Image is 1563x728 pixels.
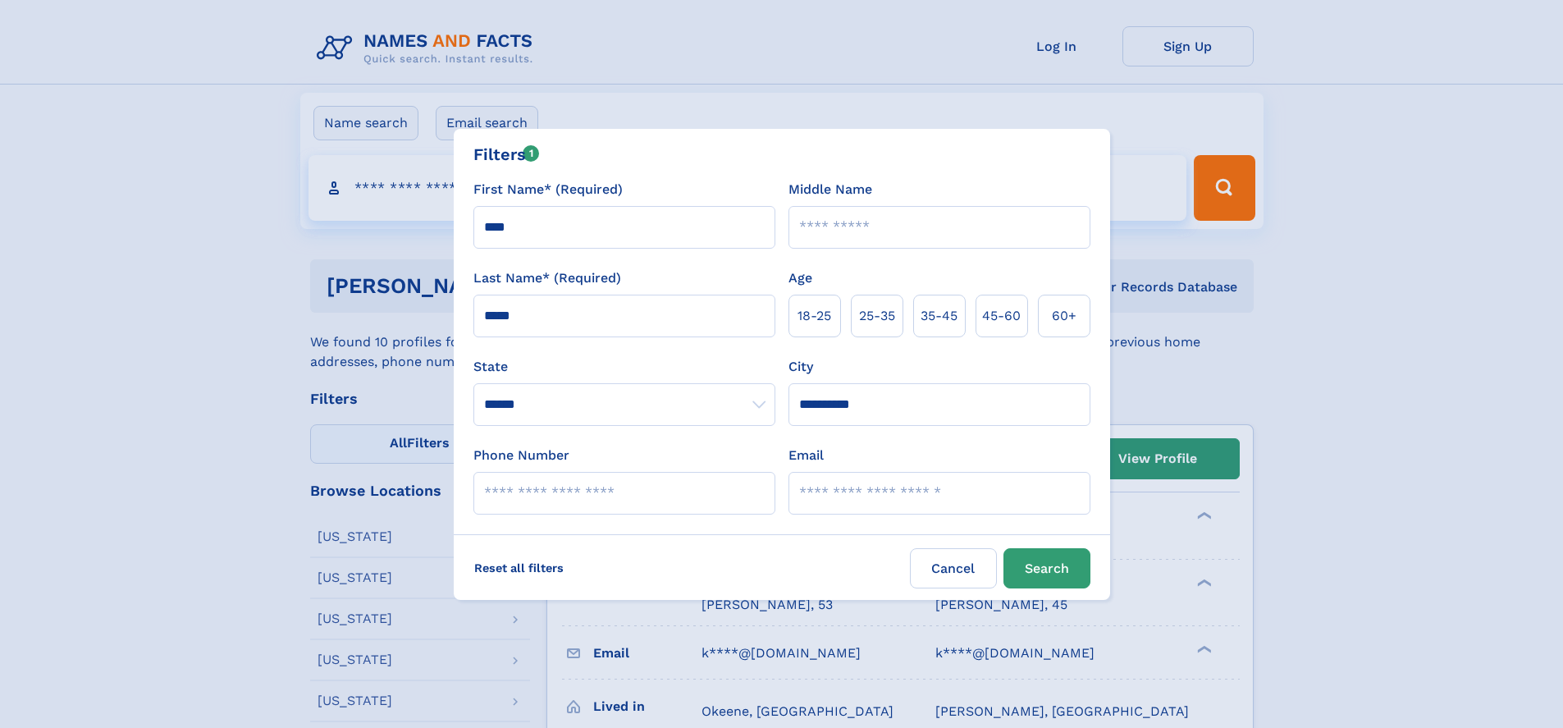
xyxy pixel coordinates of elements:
[473,142,540,167] div: Filters
[1052,306,1076,326] span: 60+
[473,446,569,465] label: Phone Number
[788,268,812,288] label: Age
[982,306,1021,326] span: 45‑60
[910,548,997,588] label: Cancel
[859,306,895,326] span: 25‑35
[473,357,775,377] label: State
[788,446,824,465] label: Email
[464,548,574,588] label: Reset all filters
[473,180,623,199] label: First Name* (Required)
[921,306,957,326] span: 35‑45
[788,180,872,199] label: Middle Name
[797,306,831,326] span: 18‑25
[473,268,621,288] label: Last Name* (Required)
[1003,548,1090,588] button: Search
[788,357,813,377] label: City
